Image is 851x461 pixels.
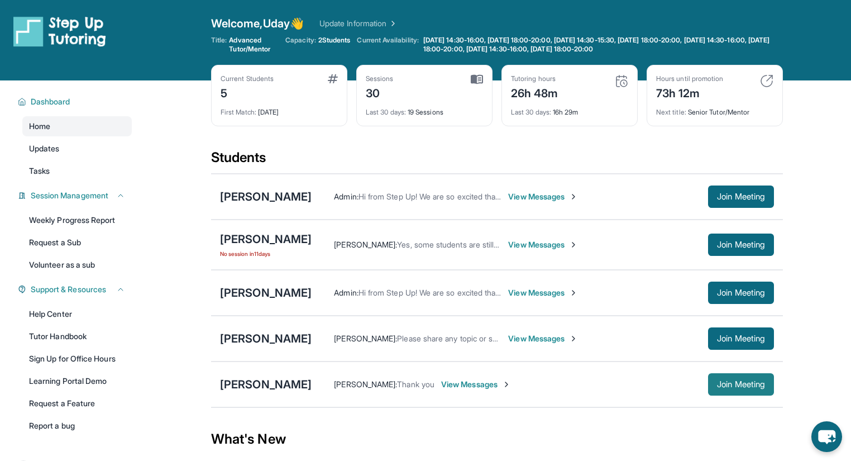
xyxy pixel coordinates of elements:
[441,379,511,390] span: View Messages
[31,284,106,295] span: Support & Resources
[22,232,132,253] a: Request a Sub
[318,36,351,45] span: 2 Students
[22,304,132,324] a: Help Center
[386,18,398,29] img: Chevron Right
[22,326,132,346] a: Tutor Handbook
[656,101,773,117] div: Senior Tutor/Mentor
[569,240,578,249] img: Chevron-Right
[717,381,765,388] span: Join Meeting
[569,192,578,201] img: Chevron-Right
[29,165,50,177] span: Tasks
[708,327,774,350] button: Join Meeting
[220,231,312,247] div: [PERSON_NAME]
[334,334,397,343] span: [PERSON_NAME] :
[26,190,125,201] button: Session Management
[31,96,70,107] span: Dashboard
[397,379,434,389] span: Thank you
[13,16,106,47] img: logo
[366,101,483,117] div: 19 Sessions
[811,421,842,452] button: chat-button
[22,371,132,391] a: Learning Portal Demo
[220,249,312,258] span: No session in 11 days
[508,239,578,250] span: View Messages
[31,190,108,201] span: Session Management
[29,121,50,132] span: Home
[211,36,227,54] span: Title:
[508,333,578,344] span: View Messages
[511,74,558,83] div: Tutoring hours
[717,193,765,200] span: Join Meeting
[29,143,60,154] span: Updates
[334,379,397,389] span: [PERSON_NAME] :
[508,191,578,202] span: View Messages
[22,255,132,275] a: Volunteer as a sub
[285,36,316,45] span: Capacity:
[357,36,418,54] span: Current Availability:
[328,74,338,83] img: card
[760,74,773,88] img: card
[220,285,312,301] div: [PERSON_NAME]
[221,74,274,83] div: Current Students
[22,416,132,436] a: Report a bug
[220,331,312,346] div: [PERSON_NAME]
[511,108,551,116] span: Last 30 days :
[22,116,132,136] a: Home
[615,74,628,88] img: card
[569,288,578,297] img: Chevron-Right
[656,74,723,83] div: Hours until promotion
[717,289,765,296] span: Join Meeting
[22,161,132,181] a: Tasks
[229,36,279,54] span: Advanced Tutor/Mentor
[26,96,125,107] button: Dashboard
[26,284,125,295] button: Support & Resources
[421,36,783,54] a: [DATE] 14:30-16:00, [DATE] 18:00-20:00, [DATE] 14:30-15:30, [DATE] 18:00-20:00, [DATE] 14:30-16:0...
[334,288,358,297] span: Admin :
[366,83,394,101] div: 30
[334,192,358,201] span: Admin :
[22,349,132,369] a: Sign Up for Office Hours
[717,335,765,342] span: Join Meeting
[708,186,774,208] button: Join Meeting
[334,240,397,249] span: [PERSON_NAME] :
[211,149,783,173] div: Students
[319,18,398,29] a: Update Information
[397,334,657,343] span: Please share any topic or school work you like to review in [DATE] sessio.
[22,393,132,414] a: Request a Feature
[708,234,774,256] button: Join Meeting
[211,16,304,31] span: Welcome, Uday 👋
[220,189,312,205] div: [PERSON_NAME]
[220,377,312,392] div: [PERSON_NAME]
[708,373,774,396] button: Join Meeting
[708,282,774,304] button: Join Meeting
[22,139,132,159] a: Updates
[656,108,686,116] span: Next title :
[221,108,256,116] span: First Match :
[423,36,781,54] span: [DATE] 14:30-16:00, [DATE] 18:00-20:00, [DATE] 14:30-15:30, [DATE] 18:00-20:00, [DATE] 14:30-16:0...
[471,74,483,84] img: card
[511,83,558,101] div: 26h 48m
[366,108,406,116] span: Last 30 days :
[22,210,132,230] a: Weekly Progress Report
[508,287,578,298] span: View Messages
[502,380,511,389] img: Chevron-Right
[366,74,394,83] div: Sessions
[511,101,628,117] div: 16h 29m
[569,334,578,343] img: Chevron-Right
[717,241,765,248] span: Join Meeting
[221,83,274,101] div: 5
[221,101,338,117] div: [DATE]
[656,83,723,101] div: 73h 12m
